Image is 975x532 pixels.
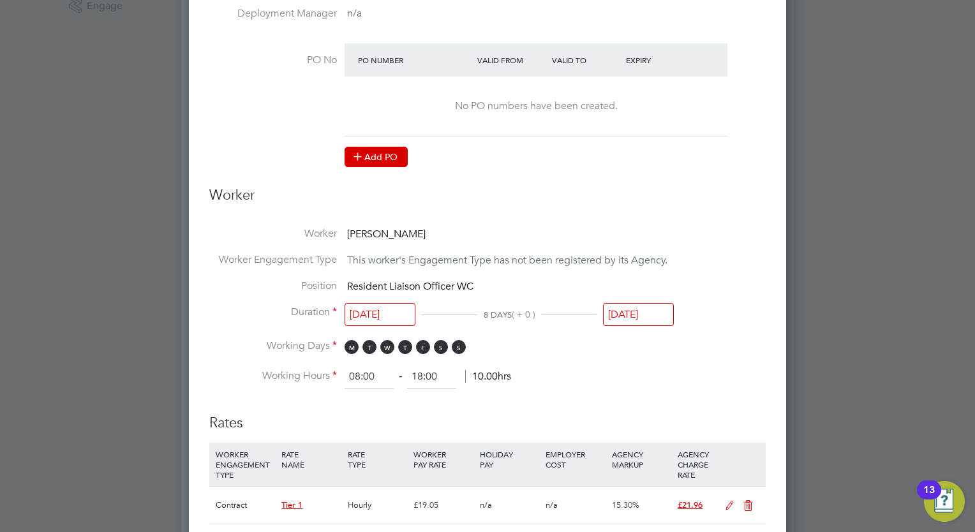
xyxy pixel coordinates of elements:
div: £19.05 [410,487,476,524]
span: 8 DAYS [484,309,512,320]
span: n/a [347,7,362,20]
h3: Worker [209,186,766,215]
label: Deployment Manager [209,7,337,20]
span: ( + 0 ) [512,309,535,320]
div: Valid From [474,48,549,71]
div: EMPLOYER COST [542,443,608,476]
label: Working Days [209,339,337,353]
label: Working Hours [209,369,337,383]
span: Tier 1 [281,499,302,510]
div: HOLIDAY PAY [477,443,542,476]
div: No PO numbers have been created. [357,100,715,113]
div: Hourly [345,487,410,524]
input: 17:00 [407,366,456,388]
input: Select one [345,303,415,327]
div: WORKER ENGAGEMENT TYPE [212,443,278,486]
input: Select one [603,303,674,327]
div: WORKER PAY RATE [410,443,476,476]
label: Duration [209,306,337,319]
div: RATE NAME [278,443,344,476]
button: Open Resource Center, 13 new notifications [924,481,965,522]
span: n/a [546,499,558,510]
span: This worker's Engagement Type has not been registered by its Agency. [347,254,667,267]
label: Worker [209,227,337,240]
div: Valid To [549,48,623,71]
span: n/a [480,499,492,510]
div: Contract [212,487,278,524]
h3: Rates [209,401,766,432]
span: £21.96 [678,499,703,510]
span: M [345,340,359,354]
span: S [434,340,448,354]
div: AGENCY CHARGE RATE [674,443,718,486]
span: Resident Liaison Officer WC [347,280,473,293]
span: T [362,340,376,354]
span: 10.00hrs [465,370,511,383]
div: PO Number [355,48,474,71]
span: [PERSON_NAME] [347,228,426,240]
span: ‐ [396,370,405,383]
span: S [452,340,466,354]
span: T [398,340,412,354]
div: RATE TYPE [345,443,410,476]
span: 15.30% [612,499,639,510]
div: Expiry [623,48,697,71]
span: W [380,340,394,354]
button: Add PO [345,147,408,167]
span: F [416,340,430,354]
label: Position [209,279,337,293]
input: 08:00 [345,366,394,388]
div: 13 [923,490,935,506]
div: AGENCY MARKUP [609,443,674,476]
label: Worker Engagement Type [209,253,337,267]
label: PO No [209,54,337,67]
